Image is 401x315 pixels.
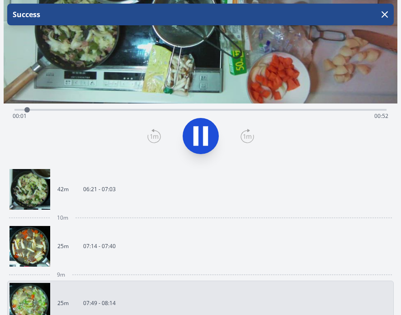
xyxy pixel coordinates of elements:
p: 07:49 - 08:14 [83,300,116,307]
span: 00:01 [13,112,27,120]
span: 10m [57,214,68,221]
p: 07:14 - 07:40 [83,243,116,250]
p: 06:21 - 07:03 [83,186,116,193]
img: 250830212212_thumb.jpeg [9,169,50,210]
p: 42m [57,186,69,193]
span: 9m [57,271,65,278]
img: 250830221505_thumb.jpeg [9,226,50,267]
span: 00:52 [374,112,388,120]
p: 25m [57,300,69,307]
p: Success [11,9,40,20]
p: 25m [57,243,69,250]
